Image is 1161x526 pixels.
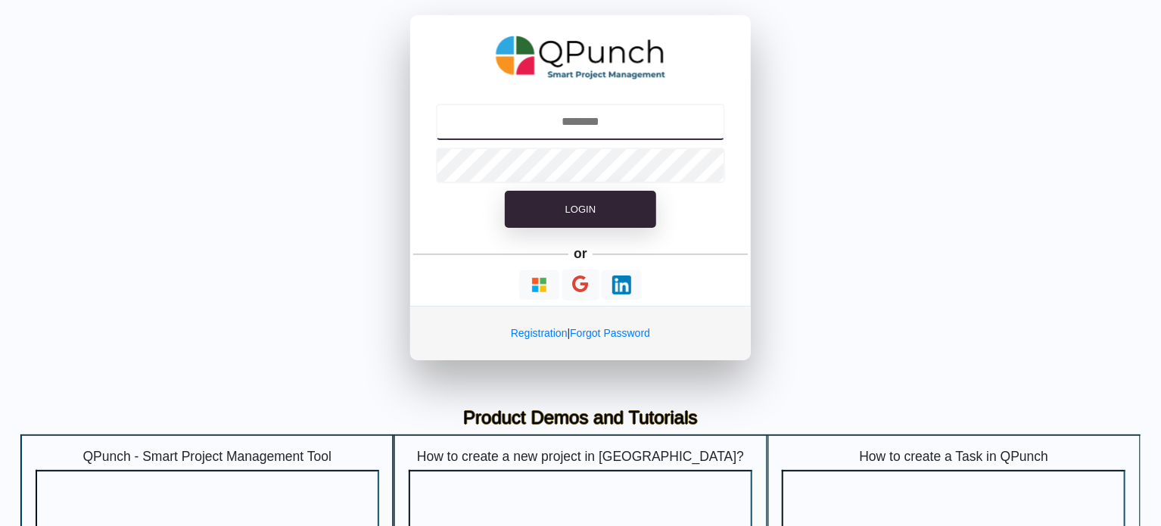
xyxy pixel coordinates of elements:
[410,306,751,360] div: |
[32,407,1129,429] h3: Product Demos and Tutorials
[612,275,631,294] img: Loading...
[562,269,599,300] button: Continue With Google
[570,327,650,339] a: Forgot Password
[602,270,642,300] button: Continue With LinkedIn
[519,270,559,300] button: Continue With Microsoft Azure
[571,243,590,264] h5: or
[409,449,752,465] h5: How to create a new project in [GEOGRAPHIC_DATA]?
[530,275,549,294] img: Loading...
[36,449,379,465] h5: QPunch - Smart Project Management Tool
[565,204,596,215] span: Login
[496,30,666,85] img: QPunch
[505,191,656,229] button: Login
[782,449,1125,465] h5: How to create a Task in QPunch
[511,327,568,339] a: Registration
